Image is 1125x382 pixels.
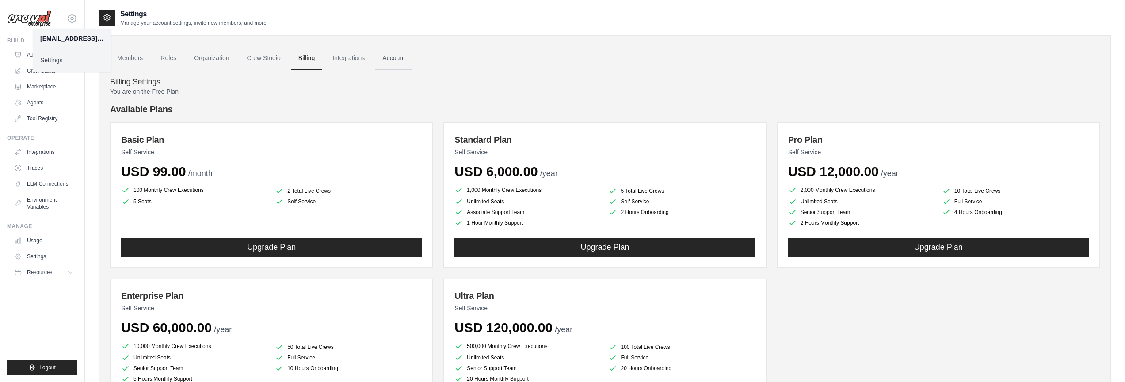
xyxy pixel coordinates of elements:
li: Self Service [608,197,755,206]
h3: Enterprise Plan [121,290,422,302]
li: Full Service [275,353,422,362]
a: Account [375,46,412,70]
li: Unlimited Seats [788,197,935,206]
p: Self Service [454,148,755,157]
li: 2 Hours Monthly Support [788,218,935,227]
div: Manage [7,223,77,230]
span: /month [188,169,213,178]
li: 10 Hours Onboarding [275,364,422,373]
li: 10,000 Monthly Crew Executions [121,341,268,351]
li: 5 Total Live Crews [608,187,755,195]
a: Marketplace [11,80,77,94]
li: 2 Hours Onboarding [608,208,755,217]
a: Tool Registry [11,111,77,126]
li: 20 Hours Onboarding [608,364,755,373]
h3: Standard Plan [454,134,755,146]
a: Integrations [325,46,372,70]
li: 5 Seats [121,197,268,206]
li: 50 Total Live Crews [275,343,422,351]
li: 500,000 Monthly Crew Executions [454,341,601,351]
a: Billing [291,46,322,70]
a: Crew Studio [11,64,77,78]
a: LLM Connections [11,177,77,191]
h4: Available Plans [110,103,1100,115]
h3: Pro Plan [788,134,1089,146]
button: Logout [7,360,77,375]
li: Senior Support Team [788,208,935,217]
span: USD 12,000.00 [788,164,879,179]
h2: Settings [120,9,268,19]
h3: Ultra Plan [454,290,755,302]
h4: Billing Settings [110,77,1100,87]
p: You are on the Free Plan [110,87,1100,96]
a: Settings [33,52,111,68]
li: Associate Support Team [454,208,601,217]
a: Automations [11,48,77,62]
span: /year [540,169,558,178]
h3: Basic Plan [121,134,422,146]
li: 100 Monthly Crew Executions [121,185,268,195]
a: Roles [153,46,183,70]
button: Resources [11,265,77,279]
img: Logo [7,10,51,27]
li: Senior Support Team [454,364,601,373]
span: USD 6,000.00 [454,164,538,179]
p: Self Service [121,304,422,313]
li: Unlimited Seats [454,197,601,206]
li: 1 Hour Monthly Support [454,218,601,227]
span: USD 120,000.00 [454,320,553,335]
li: 2,000 Monthly Crew Executions [788,185,935,195]
li: Full Service [608,353,755,362]
li: 4 Hours Onboarding [942,208,1089,217]
button: Upgrade Plan [454,238,755,257]
span: Resources [27,269,52,276]
span: USD 99.00 [121,164,186,179]
a: Environment Variables [11,193,77,214]
span: /year [555,325,572,334]
p: Manage your account settings, invite new members, and more. [120,19,268,27]
li: Unlimited Seats [121,353,268,362]
li: Full Service [942,197,1089,206]
button: Upgrade Plan [121,238,422,257]
li: Senior Support Team [121,364,268,373]
span: USD 60,000.00 [121,320,212,335]
a: Traces [11,161,77,175]
li: 2 Total Live Crews [275,187,422,195]
p: Self Service [121,148,422,157]
p: Self Service [454,304,755,313]
a: Usage [11,233,77,248]
div: [EMAIL_ADDRESS][DOMAIN_NAME] [40,34,104,43]
span: Logout [39,364,56,371]
div: Build [7,37,77,44]
a: Crew Studio [240,46,288,70]
div: Operate [7,134,77,141]
iframe: Chat Widget [1081,340,1125,382]
li: Unlimited Seats [454,353,601,362]
a: Agents [11,95,77,110]
span: /year [214,325,232,334]
li: 1,000 Monthly Crew Executions [454,185,601,195]
button: Upgrade Plan [788,238,1089,257]
a: Members [110,46,150,70]
a: Integrations [11,145,77,159]
li: Self Service [275,197,422,206]
a: Settings [11,249,77,264]
p: Self Service [788,148,1089,157]
li: 10 Total Live Crews [942,187,1089,195]
a: Organization [187,46,236,70]
li: 100 Total Live Crews [608,343,755,351]
span: /year [881,169,899,178]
